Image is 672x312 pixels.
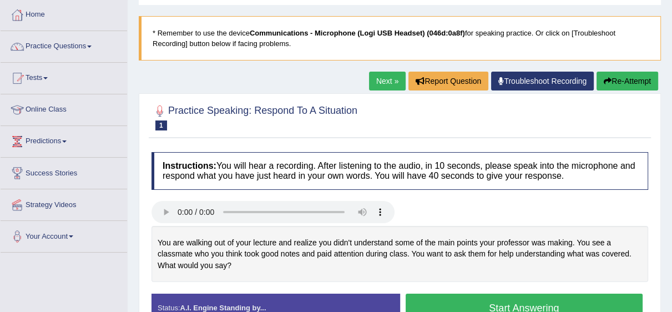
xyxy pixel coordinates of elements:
[1,158,127,185] a: Success Stories
[1,31,127,59] a: Practice Questions
[151,103,357,130] h2: Practice Speaking: Respond To A Situation
[1,126,127,154] a: Predictions
[163,161,216,170] b: Instructions:
[1,221,127,249] a: Your Account
[408,72,488,90] button: Report Question
[155,120,167,130] span: 1
[151,226,648,283] div: You are walking out of your lecture and realize you didn't understand some of the main points you...
[369,72,406,90] a: Next »
[180,304,266,312] strong: A.I. Engine Standing by...
[250,29,465,37] b: Communications - Microphone (Logi USB Headset) (046d:0a8f)
[1,189,127,217] a: Strategy Videos
[597,72,658,90] button: Re-Attempt
[491,72,594,90] a: Troubleshoot Recording
[139,16,661,61] blockquote: * Remember to use the device for speaking practice. Or click on [Troubleshoot Recording] button b...
[151,152,648,189] h4: You will hear a recording. After listening to the audio, in 10 seconds, please speak into the mic...
[1,63,127,90] a: Tests
[1,94,127,122] a: Online Class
